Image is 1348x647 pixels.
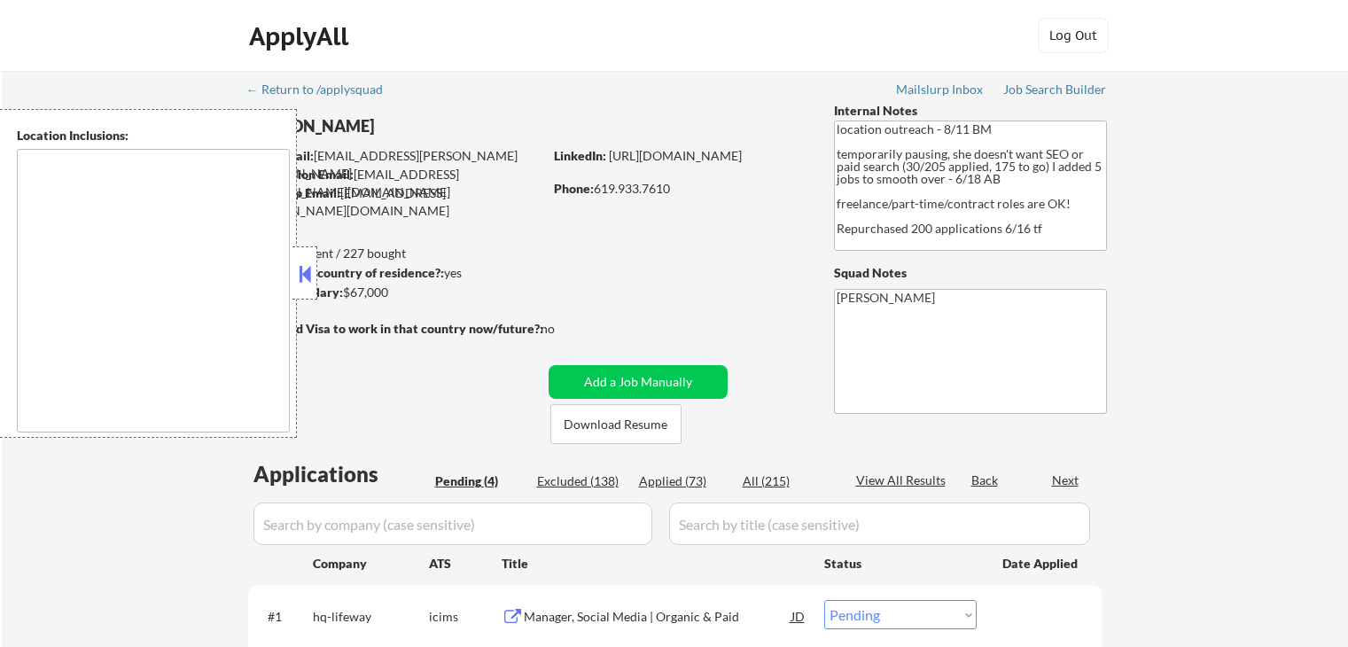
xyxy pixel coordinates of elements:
[834,264,1107,282] div: Squad Notes
[537,472,626,490] div: Excluded (138)
[896,82,985,100] a: Mailslurp Inbox
[541,320,591,338] div: no
[429,608,502,626] div: icims
[247,265,444,280] strong: Can work in country of residence?:
[253,464,429,485] div: Applications
[248,321,543,336] strong: Will need Visa to work in that country now/future?:
[248,184,542,219] div: [EMAIL_ADDRESS][PERSON_NAME][DOMAIN_NAME]
[268,608,299,626] div: #1
[17,127,290,144] div: Location Inclusions:
[502,555,807,573] div: Title
[429,555,502,573] div: ATS
[824,547,977,579] div: Status
[1052,472,1080,489] div: Next
[554,180,805,198] div: 619.933.7610
[253,503,652,545] input: Search by company (case sensitive)
[313,608,429,626] div: hq-lifeway
[790,600,807,632] div: JD
[249,166,542,200] div: [EMAIL_ADDRESS][PERSON_NAME][DOMAIN_NAME]
[313,555,429,573] div: Company
[246,83,400,96] div: ← Return to /applysquad
[247,264,537,282] div: yes
[971,472,1000,489] div: Back
[896,83,985,96] div: Mailslurp Inbox
[639,472,728,490] div: Applied (73)
[435,472,524,490] div: Pending (4)
[554,148,606,163] strong: LinkedIn:
[550,404,682,444] button: Download Resume
[524,608,791,626] div: Manager, Social Media | Organic & Paid
[249,21,354,51] div: ApplyAll
[669,503,1090,545] input: Search by title (case sensitive)
[246,82,400,100] a: ← Return to /applysquad
[248,115,612,137] div: [PERSON_NAME]
[834,102,1107,120] div: Internal Notes
[1002,555,1080,573] div: Date Applied
[249,147,542,182] div: [EMAIL_ADDRESS][PERSON_NAME][DOMAIN_NAME]
[1038,18,1109,53] button: Log Out
[549,365,728,399] button: Add a Job Manually
[247,284,542,301] div: $67,000
[743,472,831,490] div: All (215)
[856,472,951,489] div: View All Results
[247,245,542,262] div: 73 sent / 227 bought
[1003,83,1107,96] div: Job Search Builder
[609,148,742,163] a: [URL][DOMAIN_NAME]
[554,181,594,196] strong: Phone:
